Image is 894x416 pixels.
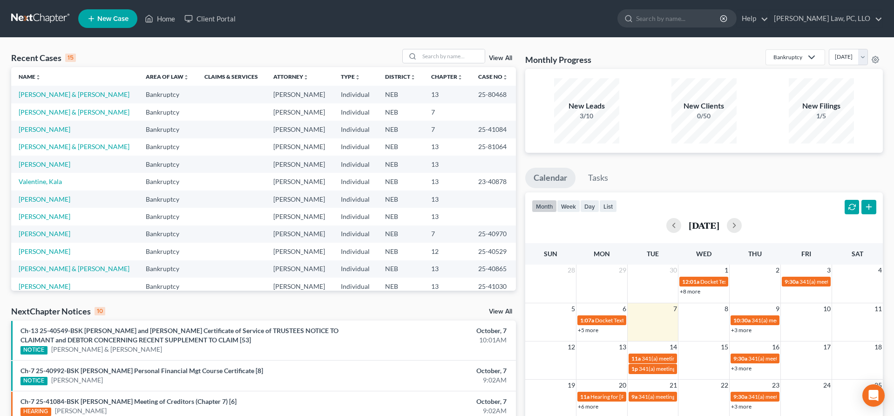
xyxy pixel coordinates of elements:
[733,355,747,362] span: 9:30a
[140,10,180,27] a: Home
[20,408,51,416] div: HEARING
[266,225,333,243] td: [PERSON_NAME]
[822,341,832,353] span: 17
[138,103,197,121] td: Bankruptcy
[385,73,416,80] a: Districtunfold_more
[424,103,471,121] td: 7
[567,341,576,353] span: 12
[731,365,752,372] a: +3 more
[424,243,471,260] td: 12
[752,317,841,324] span: 341(a) meeting for [PERSON_NAME]
[138,278,197,295] td: Bankruptcy
[51,345,162,354] a: [PERSON_NAME] & [PERSON_NAME]
[65,54,76,62] div: 15
[769,10,882,27] a: [PERSON_NAME] Law, PC, LLO
[544,250,557,258] span: Sun
[424,191,471,208] td: 13
[266,278,333,295] td: [PERSON_NAME]
[877,265,883,276] span: 4
[567,380,576,391] span: 19
[333,191,378,208] td: Individual
[731,403,752,410] a: +3 more
[183,75,189,80] i: unfold_more
[580,317,594,324] span: 1:07a
[378,86,424,103] td: NEB
[457,75,463,80] i: unfold_more
[138,243,197,260] td: Bankruptcy
[20,367,263,375] a: Ch-7 25-40992-BSK [PERSON_NAME] Personal Financial Mgt Course Certificate [8]
[351,406,507,416] div: 9:02AM
[19,282,70,290] a: [PERSON_NAME]
[471,260,516,278] td: 25-40865
[567,265,576,276] span: 28
[669,265,678,276] span: 30
[138,191,197,208] td: Bankruptcy
[424,225,471,243] td: 7
[19,230,70,238] a: [PERSON_NAME]
[771,341,780,353] span: 16
[20,397,237,405] a: Ch-7 25-41084-BSK [PERSON_NAME] Meeting of Creditors (Chapter 7) [6]
[471,86,516,103] td: 25-80468
[471,173,516,190] td: 23-40878
[554,111,619,121] div: 3/10
[532,200,557,212] button: month
[724,303,729,314] span: 8
[333,243,378,260] td: Individual
[557,200,580,212] button: week
[333,121,378,138] td: Individual
[19,195,70,203] a: [PERSON_NAME]
[489,308,512,315] a: View All
[862,384,885,407] div: Open Intercom Messenger
[618,265,627,276] span: 29
[720,380,729,391] span: 22
[502,75,508,80] i: unfold_more
[138,208,197,225] td: Bankruptcy
[266,156,333,173] td: [PERSON_NAME]
[51,375,103,385] a: [PERSON_NAME]
[471,138,516,156] td: 25-81064
[11,306,105,317] div: NextChapter Notices
[775,265,780,276] span: 2
[378,260,424,278] td: NEB
[669,380,678,391] span: 21
[266,103,333,121] td: [PERSON_NAME]
[35,75,41,80] i: unfold_more
[20,377,47,385] div: NOTICE
[680,288,700,295] a: +8 more
[266,86,333,103] td: [PERSON_NAME]
[378,208,424,225] td: NEB
[138,156,197,173] td: Bankruptcy
[580,393,589,400] span: 11a
[333,208,378,225] td: Individual
[19,247,70,255] a: [PERSON_NAME]
[378,121,424,138] td: NEB
[631,393,637,400] span: 9a
[273,73,309,80] a: Attorneyunfold_more
[471,121,516,138] td: 25-41084
[266,243,333,260] td: [PERSON_NAME]
[378,225,424,243] td: NEB
[424,86,471,103] td: 13
[671,101,737,111] div: New Clients
[471,243,516,260] td: 25-40529
[355,75,360,80] i: unfold_more
[266,260,333,278] td: [PERSON_NAME]
[631,355,641,362] span: 11a
[424,260,471,278] td: 13
[55,406,107,416] a: [PERSON_NAME]
[822,303,832,314] span: 10
[146,73,189,80] a: Area of Lawunfold_more
[737,10,768,27] a: Help
[19,160,70,168] a: [PERSON_NAME]
[671,111,737,121] div: 0/50
[19,212,70,220] a: [PERSON_NAME]
[333,278,378,295] td: Individual
[748,355,838,362] span: 341(a) meeting for [PERSON_NAME]
[642,355,781,362] span: 341(a) meeting for [PERSON_NAME] & [PERSON_NAME]
[197,67,266,86] th: Claims & Services
[720,341,729,353] span: 15
[11,52,76,63] div: Recent Cases
[580,200,599,212] button: day
[20,346,47,355] div: NOTICE
[578,403,598,410] a: +6 more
